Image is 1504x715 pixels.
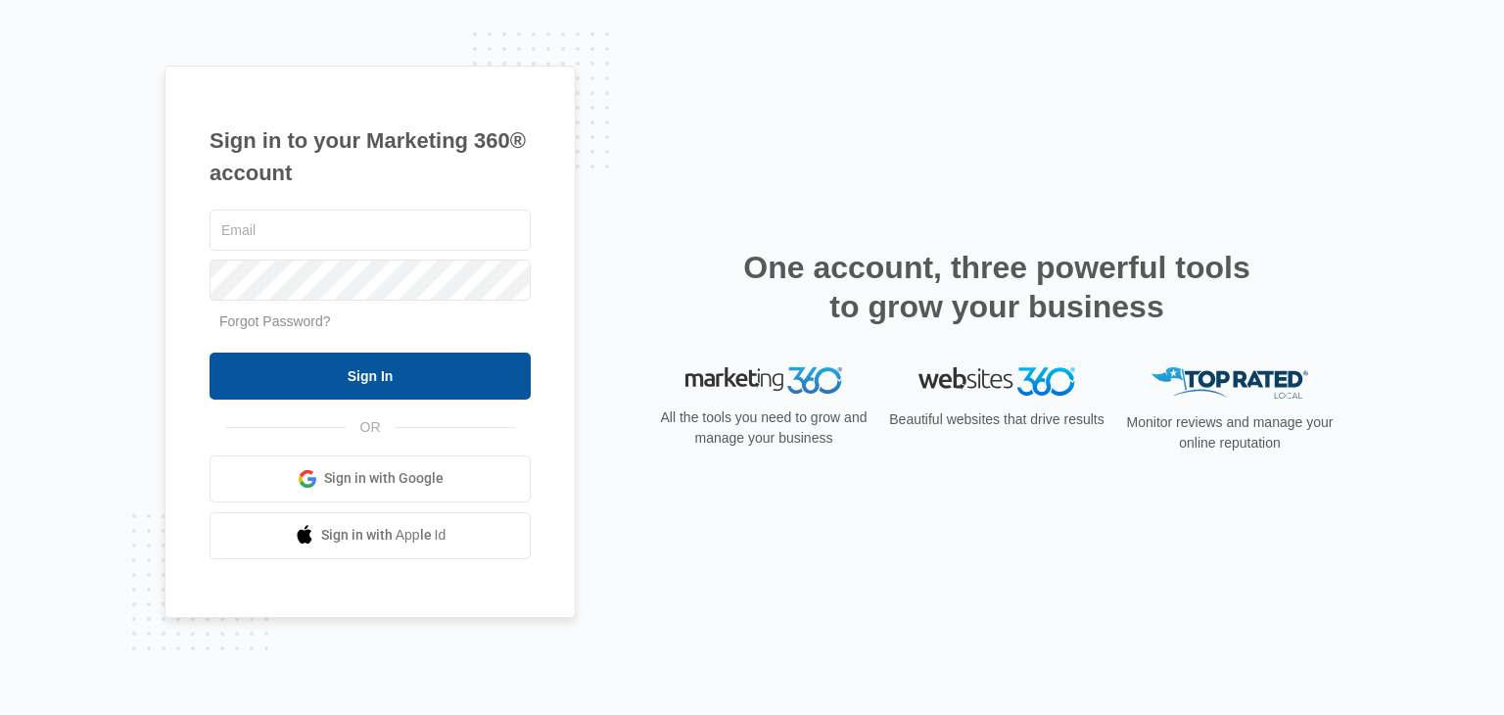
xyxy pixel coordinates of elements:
[887,409,1106,430] p: Beautiful websites that drive results
[219,313,331,329] a: Forgot Password?
[324,468,444,489] span: Sign in with Google
[210,512,531,559] a: Sign in with Apple Id
[685,367,842,395] img: Marketing 360
[654,407,873,449] p: All the tools you need to grow and manage your business
[210,210,531,251] input: Email
[737,248,1256,326] h2: One account, three powerful tools to grow your business
[210,124,531,189] h1: Sign in to your Marketing 360® account
[918,367,1075,396] img: Websites 360
[1151,367,1308,400] img: Top Rated Local
[210,455,531,502] a: Sign in with Google
[347,417,395,438] span: OR
[1120,412,1339,453] p: Monitor reviews and manage your online reputation
[321,525,446,546] span: Sign in with Apple Id
[210,353,531,400] input: Sign In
